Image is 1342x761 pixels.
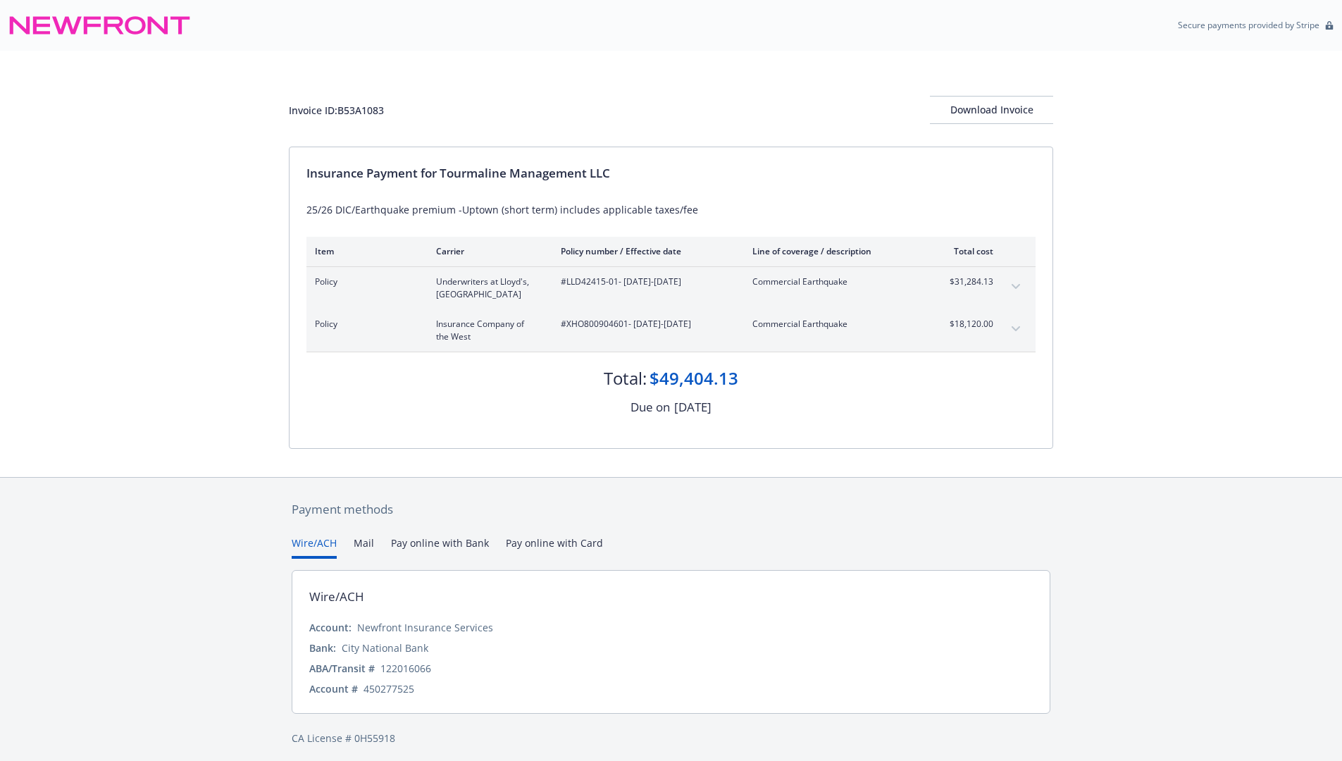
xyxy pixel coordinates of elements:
[357,620,493,635] div: Newfront Insurance Services
[292,536,337,559] button: Wire/ACH
[752,318,918,330] span: Commercial Earthquake
[309,620,352,635] div: Account:
[1005,276,1027,298] button: expand content
[309,588,364,606] div: Wire/ACH
[380,661,431,676] div: 122016066
[306,164,1036,182] div: Insurance Payment for Tourmaline Management LLC
[940,276,993,288] span: $31,284.13
[342,641,428,655] div: City National Bank
[391,536,489,559] button: Pay online with Bank
[561,318,730,330] span: #XHO800904601 - [DATE]-[DATE]
[306,202,1036,217] div: 25/26 DIC/Earthquake premium -Uptown (short term) includes applicable taxes/fee
[930,97,1053,123] div: Download Invoice
[752,276,918,288] span: Commercial Earthquake
[292,500,1050,519] div: Payment methods
[292,731,1050,745] div: CA License # 0H55918
[309,641,336,655] div: Bank:
[561,245,730,257] div: Policy number / Effective date
[315,318,414,330] span: Policy
[940,245,993,257] div: Total cost
[289,103,384,118] div: Invoice ID: B53A1083
[752,245,918,257] div: Line of coverage / description
[436,318,538,343] span: Insurance Company of the West
[315,245,414,257] div: Item
[604,366,647,390] div: Total:
[630,398,670,416] div: Due on
[354,536,374,559] button: Mail
[650,366,738,390] div: $49,404.13
[436,245,538,257] div: Carrier
[1178,19,1319,31] p: Secure payments provided by Stripe
[306,267,1036,309] div: PolicyUnderwriters at Lloyd's, [GEOGRAPHIC_DATA]#LLD42415-01- [DATE]-[DATE]Commercial Earthquake$...
[674,398,712,416] div: [DATE]
[506,536,603,559] button: Pay online with Card
[561,276,730,288] span: #LLD42415-01 - [DATE]-[DATE]
[930,96,1053,124] button: Download Invoice
[364,681,414,696] div: 450277525
[940,318,993,330] span: $18,120.00
[315,276,414,288] span: Policy
[436,276,538,301] span: Underwriters at Lloyd's, [GEOGRAPHIC_DATA]
[1005,318,1027,340] button: expand content
[309,681,358,696] div: Account #
[309,661,375,676] div: ABA/Transit #
[306,309,1036,352] div: PolicyInsurance Company of the West#XHO800904601- [DATE]-[DATE]Commercial Earthquake$18,120.00exp...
